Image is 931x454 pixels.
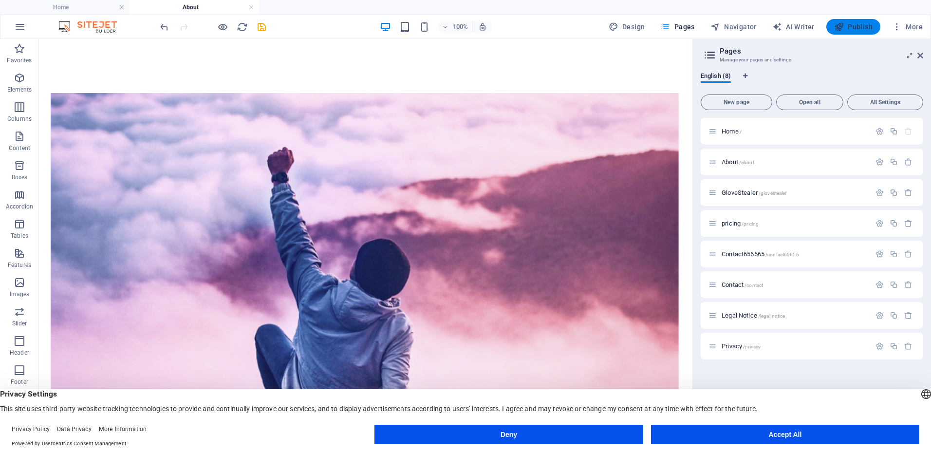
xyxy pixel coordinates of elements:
[890,250,898,258] div: Duplicate
[12,320,27,327] p: Slider
[904,219,912,227] div: Remove
[743,344,761,349] span: /privacy
[892,22,923,32] span: More
[776,95,843,110] button: Open all
[719,343,871,349] div: Privacy/privacy
[875,311,884,320] div: Settings
[904,281,912,289] div: Remove
[256,21,267,33] i: Save (Ctrl+S)
[890,189,898,197] div: Duplicate
[875,342,884,350] div: Settings
[722,281,763,288] span: Click to open page
[7,115,32,123] p: Columns
[904,189,912,197] div: Remove
[875,281,884,289] div: Settings
[701,95,772,110] button: New page
[719,282,871,288] div: Contact/contact
[701,72,923,91] div: Language Tabs
[904,158,912,166] div: Remove
[10,290,30,298] p: Images
[722,312,785,319] span: Click to open page
[217,21,228,33] button: Click here to leave preview mode and continue editing
[130,2,259,13] h4: About
[11,232,28,240] p: Tables
[707,19,761,35] button: Navigator
[890,342,898,350] div: Duplicate
[739,160,754,165] span: /about
[719,251,871,257] div: Contact656565/contact65656
[609,22,645,32] span: Design
[875,250,884,258] div: Settings
[438,21,473,33] button: 100%
[10,349,29,357] p: Header
[904,127,912,135] div: The startpage cannot be deleted
[847,95,923,110] button: All Settings
[9,144,30,152] p: Content
[719,220,871,227] div: pricing/pricing
[8,261,31,269] p: Features
[722,189,786,196] span: GloveStealer
[888,19,927,35] button: More
[904,250,912,258] div: Remove
[56,21,129,33] img: Editor Logo
[158,21,170,33] button: undo
[742,221,759,227] span: /pricing
[720,56,904,64] h3: Manage your pages and settings
[453,21,468,33] h6: 100%
[875,189,884,197] div: Settings
[722,128,742,135] span: Click to open page
[904,342,912,350] div: Remove
[256,21,267,33] button: save
[890,158,898,166] div: Duplicate
[875,127,884,135] div: Settings
[722,158,754,166] span: About
[11,378,28,386] p: Footer
[875,158,884,166] div: Settings
[236,21,248,33] button: reload
[852,99,919,105] span: All Settings
[772,22,815,32] span: AI Writer
[720,47,923,56] h2: Pages
[719,159,871,165] div: About/about
[759,190,787,196] span: /glovestealer
[6,203,33,210] p: Accordion
[660,22,694,32] span: Pages
[12,173,28,181] p: Boxes
[605,19,649,35] button: Design
[740,129,742,134] span: /
[875,219,884,227] div: Settings
[159,21,170,33] i: Undo: Delete elements (Ctrl+Z)
[478,22,487,31] i: On resize automatically adjust zoom level to fit chosen device.
[758,313,785,319] span: /legal-notice
[719,312,871,319] div: Legal Notice/legal-notice
[705,99,768,105] span: New page
[719,128,871,134] div: Home/
[768,19,819,35] button: AI Writer
[890,311,898,320] div: Duplicate
[722,220,759,227] span: Click to open page
[237,21,248,33] i: Reload page
[826,19,880,35] button: Publish
[7,57,32,64] p: Favorites
[656,19,698,35] button: Pages
[722,250,799,258] span: Click to open page
[890,219,898,227] div: Duplicate
[890,127,898,135] div: Duplicate
[701,70,731,84] span: English (8)
[722,342,761,350] span: Click to open page
[605,19,649,35] div: Design (Ctrl+Alt+Y)
[834,22,873,32] span: Publish
[7,86,32,94] p: Elements
[781,99,839,105] span: Open all
[710,22,757,32] span: Navigator
[904,311,912,320] div: Remove
[745,283,763,288] span: /contact
[765,252,799,257] span: /contact65656
[719,189,871,196] div: GloveStealer/glovestealer
[890,281,898,289] div: Duplicate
